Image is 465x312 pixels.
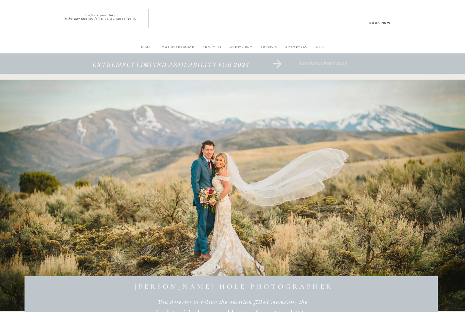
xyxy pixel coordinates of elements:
[255,45,283,54] a: REVIEWS
[51,14,149,18] a: I capture your storyin the way that you felt it, so you can relive it.
[136,44,154,54] a: home
[69,62,272,76] a: extremely limited availability for 2024
[23,282,444,290] h1: [PERSON_NAME] hole photographer
[283,45,309,54] a: PORTFOLIO
[263,62,384,76] a: request information
[226,45,255,54] a: INVESTMENT
[311,44,329,51] a: BLOG
[349,20,411,25] a: Book Now
[51,14,149,18] p: I capture your story in the way that you felt it, so you can relive it.
[198,45,226,54] a: ABOUT us
[159,45,198,54] a: THE EXPERIENCE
